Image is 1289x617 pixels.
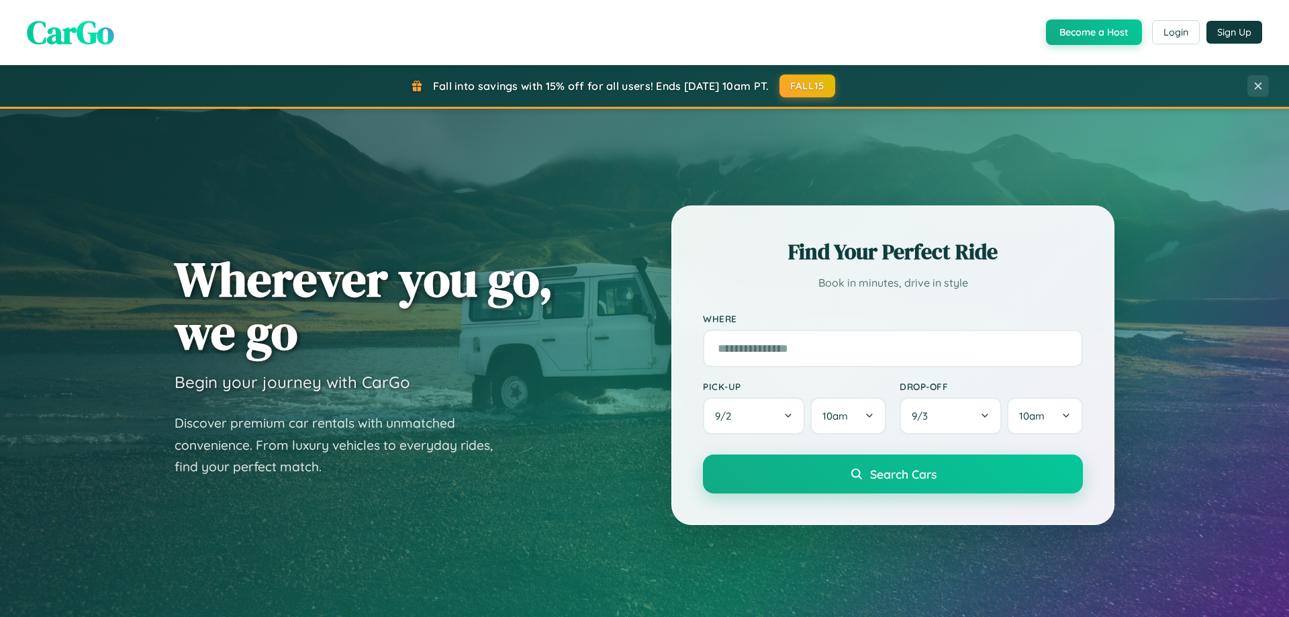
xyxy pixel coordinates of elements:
[912,410,935,422] span: 9 / 3
[703,237,1083,267] h2: Find Your Perfect Ride
[703,313,1083,324] label: Where
[703,381,886,392] label: Pick-up
[175,372,410,392] h3: Begin your journey with CarGo
[27,10,114,54] span: CarGo
[703,273,1083,293] p: Book in minutes, drive in style
[175,412,510,478] p: Discover premium car rentals with unmatched convenience. From luxury vehicles to everyday rides, ...
[175,252,553,359] h1: Wherever you go, we go
[779,75,836,97] button: FALL15
[433,79,769,93] span: Fall into savings with 15% off for all users! Ends [DATE] 10am PT.
[703,397,805,434] button: 9/2
[900,397,1002,434] button: 9/3
[810,397,886,434] button: 10am
[715,410,738,422] span: 9 / 2
[1206,21,1262,44] button: Sign Up
[870,467,937,481] span: Search Cars
[1046,19,1142,45] button: Become a Host
[1019,410,1045,422] span: 10am
[703,455,1083,493] button: Search Cars
[900,381,1083,392] label: Drop-off
[1007,397,1083,434] button: 10am
[1152,20,1200,44] button: Login
[822,410,848,422] span: 10am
